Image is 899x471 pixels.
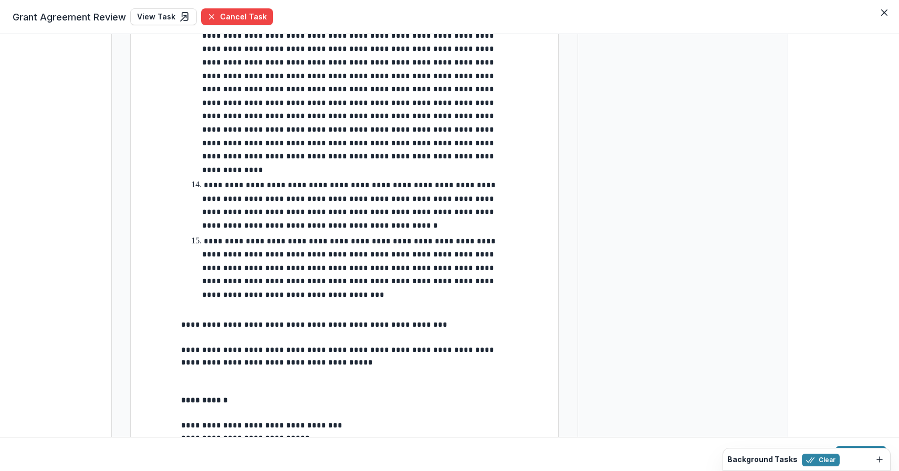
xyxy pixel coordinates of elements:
[802,454,840,466] button: Clear
[727,455,798,464] h2: Background Tasks
[130,8,197,25] a: View Task
[797,446,831,463] button: Close
[876,4,893,21] button: Close
[13,10,126,24] span: Grant Agreement Review
[201,8,273,25] button: Cancel Task
[835,446,886,463] button: Submit
[873,453,886,466] button: Dismiss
